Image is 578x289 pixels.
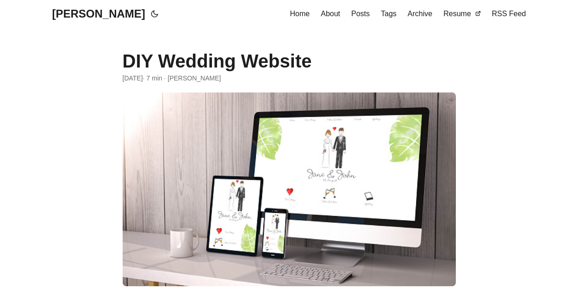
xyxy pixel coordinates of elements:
[381,10,397,18] span: Tags
[123,50,456,72] h1: DIY Wedding Website
[123,73,456,83] div: · 7 min · [PERSON_NAME]
[290,10,310,18] span: Home
[123,73,143,83] span: 2021-10-29 22:19:32 -0400 -0400
[408,10,432,18] span: Archive
[321,10,340,18] span: About
[351,10,370,18] span: Posts
[443,10,471,18] span: Resume
[492,10,526,18] span: RSS Feed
